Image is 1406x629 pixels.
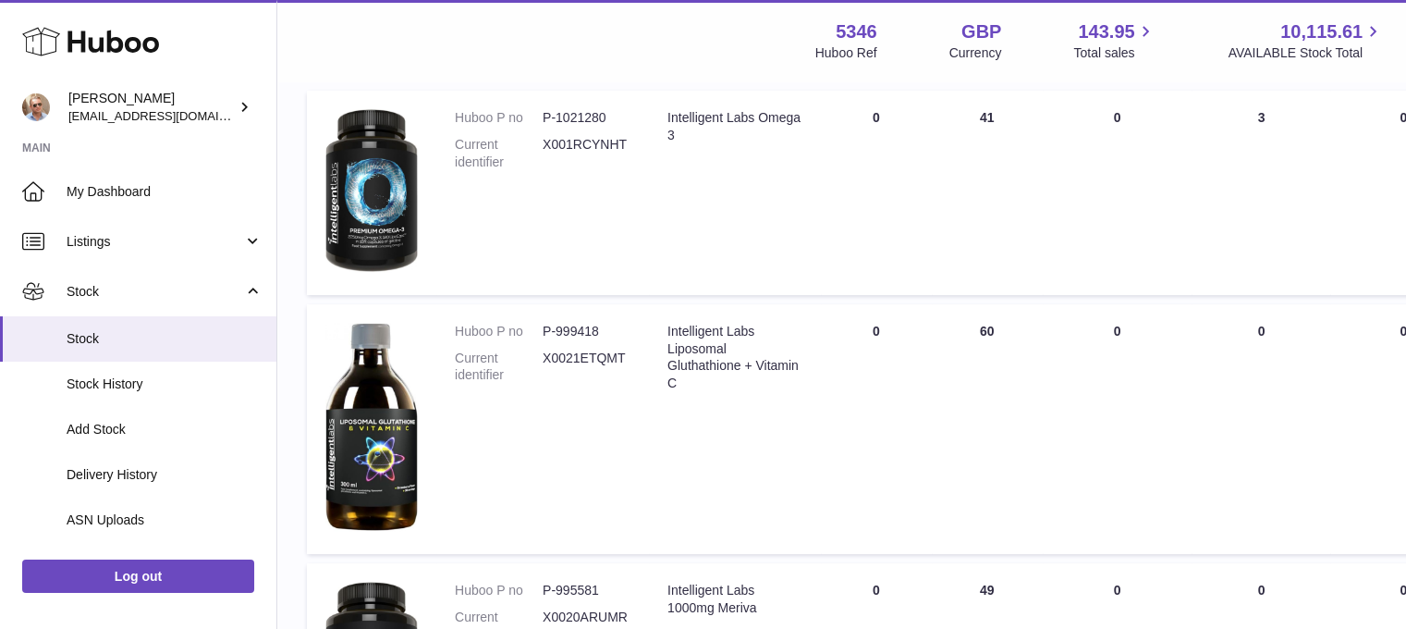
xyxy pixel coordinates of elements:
td: 3 [1192,91,1330,295]
img: product image [325,109,418,272]
span: [EMAIL_ADDRESS][DOMAIN_NAME] [68,108,272,123]
td: 0 [1043,304,1192,555]
td: 41 [932,91,1043,295]
div: Intelligent Labs Liposomal Gluthathione + Vitamin C [667,323,802,393]
span: Stock [67,283,243,301]
span: 10,115.61 [1280,19,1363,44]
dd: X001RCYNHT [543,136,630,171]
dd: X0021ETQMT [543,350,630,385]
div: Intelligent Labs 1000mg Meriva [667,582,802,617]
td: 60 [932,304,1043,555]
span: Stock [67,330,263,348]
div: [PERSON_NAME] [68,90,235,125]
img: support@radoneltd.co.uk [22,93,50,121]
td: 0 [821,91,932,295]
span: 143.95 [1078,19,1134,44]
img: product image [325,323,418,532]
td: 0 [821,304,932,555]
span: Stock History [67,376,263,393]
div: Huboo Ref [815,44,877,62]
dt: Huboo P no [455,323,543,340]
span: Total sales [1073,44,1155,62]
span: ASN Uploads [67,512,263,529]
dt: Huboo P no [455,582,543,599]
div: Intelligent Labs Omega 3 [667,109,802,144]
dd: P-999418 [543,323,630,340]
span: Add Stock [67,421,263,438]
a: Log out [22,560,254,593]
span: AVAILABLE Stock Total [1228,44,1384,62]
td: 0 [1192,304,1330,555]
dd: P-1021280 [543,109,630,127]
strong: GBP [961,19,1001,44]
dd: P-995581 [543,582,630,599]
div: Currency [949,44,1002,62]
td: 0 [1043,91,1192,295]
span: Listings [67,233,243,251]
dt: Current identifier [455,136,543,171]
a: 143.95 Total sales [1073,19,1155,62]
dt: Current identifier [455,350,543,385]
strong: 5346 [836,19,877,44]
span: My Dashboard [67,183,263,201]
dt: Huboo P no [455,109,543,127]
a: 10,115.61 AVAILABLE Stock Total [1228,19,1384,62]
span: Delivery History [67,466,263,484]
